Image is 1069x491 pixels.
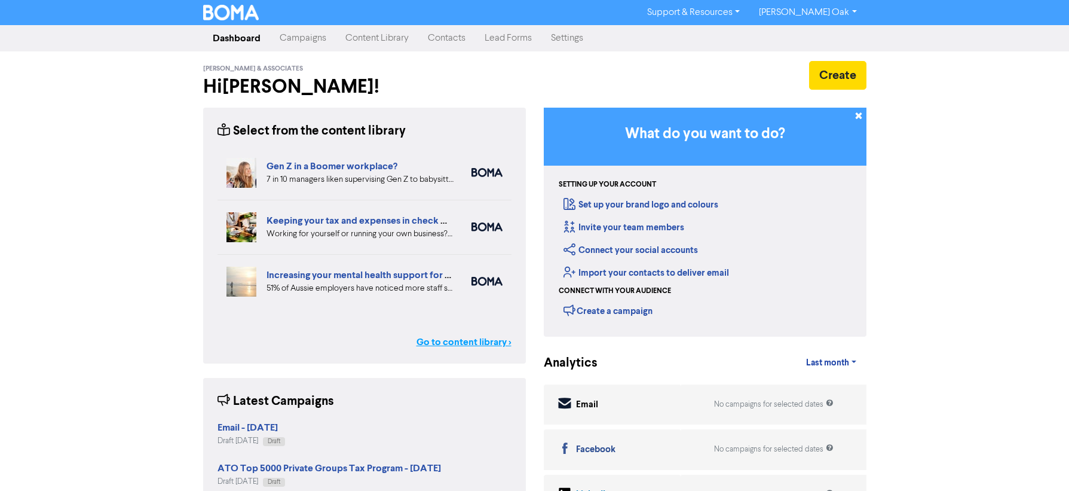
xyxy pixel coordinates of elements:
a: Content Library [336,26,418,50]
div: Create a campaign [563,301,653,319]
a: Settings [541,26,593,50]
strong: Email - [DATE] [218,422,278,434]
a: Email - [DATE] [218,423,278,433]
a: Dashboard [203,26,270,50]
div: Connect with your audience [559,286,671,297]
a: Increasing your mental health support for employees [267,269,492,281]
div: Draft [DATE] [218,476,441,487]
a: Import your contacts to deliver email [563,267,729,279]
h2: Hi [PERSON_NAME] ! [203,75,526,98]
a: Contacts [418,26,475,50]
a: Campaigns [270,26,336,50]
img: boma [471,277,503,286]
span: Draft [268,479,280,485]
div: No campaigns for selected dates [714,399,834,410]
a: Support & Resources [638,3,749,22]
div: Facebook [576,443,615,457]
div: Getting Started in BOMA [544,108,866,337]
a: Connect your social accounts [563,245,698,256]
a: Last month [797,351,866,375]
div: 7 in 10 managers liken supervising Gen Z to babysitting or parenting. But is your people manageme... [267,173,454,186]
img: boma [471,168,503,177]
strong: ATO Top 5000 Private Groups Tax Program - [DATE] [218,462,441,474]
div: Draft [DATE] [218,435,285,447]
div: Select from the content library [218,122,406,141]
a: Lead Forms [475,26,541,50]
div: No campaigns for selected dates [714,444,834,455]
a: Go to content library > [416,335,511,349]
div: 51% of Aussie employers have noticed more staff struggling with mental health. But very few have ... [267,282,454,295]
a: Keeping your tax and expenses in check when you are self-employed [267,215,562,227]
a: Set up your brand logo and colours [563,199,718,211]
div: Analytics [544,354,583,373]
iframe: Chat Widget [1009,434,1069,491]
h3: What do you want to do? [562,126,849,143]
div: Email [576,398,598,412]
img: BOMA Logo [203,5,259,20]
a: Invite your team members [563,222,684,233]
span: Draft [268,438,280,444]
a: Gen Z in a Boomer workplace? [267,160,397,172]
a: [PERSON_NAME] Oak [749,3,866,22]
span: Last month [806,358,849,368]
button: Create [809,61,866,90]
span: [PERSON_NAME] & Associates [203,65,303,73]
div: Working for yourself or running your own business? Setup robust systems for expenses & tax requir... [267,228,454,240]
img: boma_accounting [471,222,503,231]
div: Latest Campaigns [218,392,334,411]
div: Setting up your account [559,179,656,190]
a: ATO Top 5000 Private Groups Tax Program - [DATE] [218,464,441,474]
